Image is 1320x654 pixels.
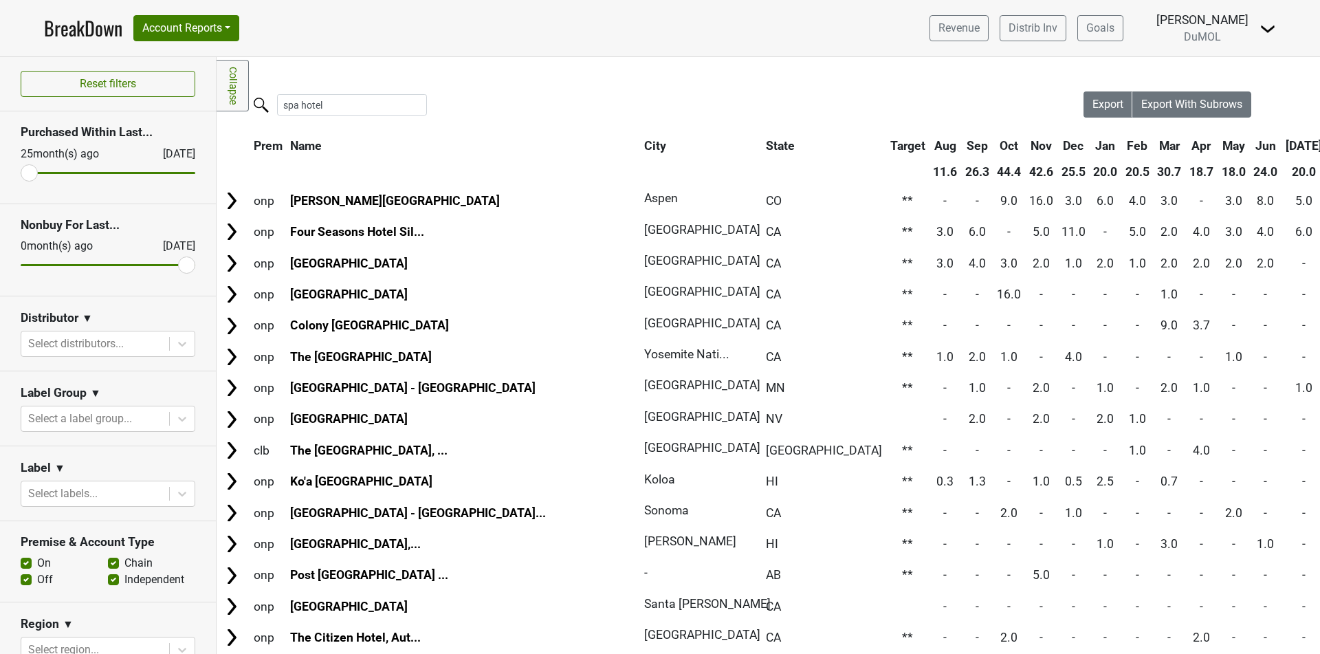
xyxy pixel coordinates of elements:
[943,287,947,301] span: -
[221,596,242,617] img: Arrow right
[1136,568,1139,582] span: -
[1186,160,1217,184] th: 18.7
[976,444,979,457] span: -
[766,225,781,239] span: CA
[1072,444,1075,457] span: -
[1193,257,1210,270] span: 2.0
[290,287,408,301] a: [GEOGRAPHIC_DATA]
[1167,506,1171,520] span: -
[221,627,242,648] img: Arrow right
[976,537,979,551] span: -
[766,257,781,270] span: CA
[221,565,242,586] img: Arrow right
[766,381,785,395] span: MN
[1302,257,1306,270] span: -
[766,318,781,332] span: CA
[1000,257,1017,270] span: 3.0
[1295,194,1312,208] span: 5.0
[250,404,286,434] td: onp
[1200,194,1203,208] span: -
[943,506,947,520] span: -
[1160,475,1178,488] span: 0.7
[290,139,322,153] span: Name
[1259,21,1276,37] img: Dropdown Menu
[1103,444,1107,457] span: -
[1039,506,1043,520] span: -
[1154,133,1185,158] th: Mar: activate to sort column ascending
[644,378,760,392] span: [GEOGRAPHIC_DATA]
[21,535,195,549] h3: Premise & Account Type
[124,555,153,571] label: Chain
[1186,133,1217,158] th: Apr: activate to sort column ascending
[1302,444,1306,457] span: -
[21,71,195,97] button: Reset filters
[1103,600,1107,613] span: -
[766,568,781,582] span: AB
[1129,194,1146,208] span: 4.0
[943,412,947,426] span: -
[1257,537,1274,551] span: 1.0
[1167,444,1171,457] span: -
[290,631,421,644] a: The Citizen Hotel, Aut...
[1302,537,1306,551] span: -
[929,15,989,41] a: Revenue
[250,186,286,215] td: onp
[1007,318,1011,332] span: -
[21,218,195,232] h3: Nonbuy For Last...
[644,223,760,237] span: [GEOGRAPHIC_DATA]
[1122,133,1153,158] th: Feb: activate to sort column ascending
[1136,381,1139,395] span: -
[1154,160,1185,184] th: 30.7
[641,133,754,158] th: City: activate to sort column ascending
[250,529,286,558] td: onp
[936,257,954,270] span: 3.0
[994,133,1025,158] th: Oct: activate to sort column ascending
[1232,444,1235,457] span: -
[1225,506,1242,520] span: 2.0
[969,475,986,488] span: 1.3
[133,15,239,41] button: Account Reports
[82,310,93,327] span: ▼
[1007,412,1011,426] span: -
[250,435,286,465] td: clb
[221,440,242,461] img: Arrow right
[969,381,986,395] span: 1.0
[1167,412,1171,426] span: -
[644,285,760,298] span: [GEOGRAPHIC_DATA]
[1250,160,1281,184] th: 24.0
[1218,160,1249,184] th: 18.0
[1257,194,1274,208] span: 8.0
[943,194,947,208] span: -
[890,139,925,153] span: Target
[1097,194,1114,208] span: 6.0
[250,591,286,621] td: onp
[1000,506,1017,520] span: 2.0
[290,537,421,551] a: [GEOGRAPHIC_DATA],...
[1097,475,1114,488] span: 2.5
[221,221,242,242] img: Arrow right
[1136,506,1139,520] span: -
[1097,381,1114,395] span: 1.0
[1039,287,1043,301] span: -
[943,600,947,613] span: -
[969,225,986,239] span: 6.0
[1295,381,1312,395] span: 1.0
[1264,318,1267,332] span: -
[1129,257,1146,270] span: 1.0
[290,475,432,488] a: Ko'a [GEOGRAPHIC_DATA]
[21,311,78,325] h3: Distributor
[1232,568,1235,582] span: -
[290,600,408,613] a: [GEOGRAPHIC_DATA]
[1160,381,1178,395] span: 2.0
[1160,537,1178,551] span: 3.0
[943,537,947,551] span: -
[290,318,449,332] a: Colony [GEOGRAPHIC_DATA]
[976,287,979,301] span: -
[766,287,781,301] span: CA
[1184,30,1221,43] span: DuMOL
[936,350,954,364] span: 1.0
[1103,287,1107,301] span: -
[1097,412,1114,426] span: 2.0
[1264,287,1267,301] span: -
[1193,444,1210,457] span: 4.0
